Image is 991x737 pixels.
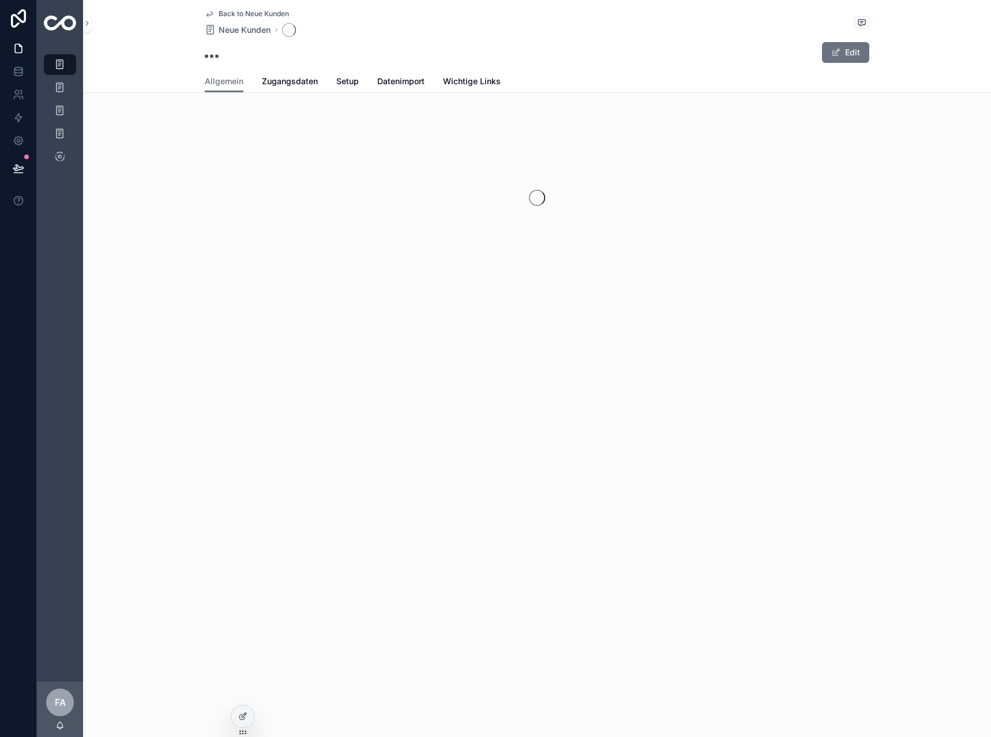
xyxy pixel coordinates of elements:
[205,9,289,18] a: Back to Neue Kunden
[336,76,359,87] span: Setup
[44,16,76,31] img: App logo
[205,71,243,93] a: Allgemein
[55,695,66,709] span: FA
[219,9,289,18] span: Back to Neue Kunden
[822,42,869,63] button: Edit
[443,76,501,87] span: Wichtige Links
[37,46,83,182] div: scrollable content
[336,71,359,94] a: Setup
[377,76,425,87] span: Datenimport
[205,76,243,87] span: Allgemein
[377,71,425,94] a: Datenimport
[262,71,318,94] a: Zugangsdaten
[219,24,271,36] span: Neue Kunden
[443,71,501,94] a: Wichtige Links
[262,76,318,87] span: Zugangsdaten
[205,24,271,36] a: Neue Kunden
